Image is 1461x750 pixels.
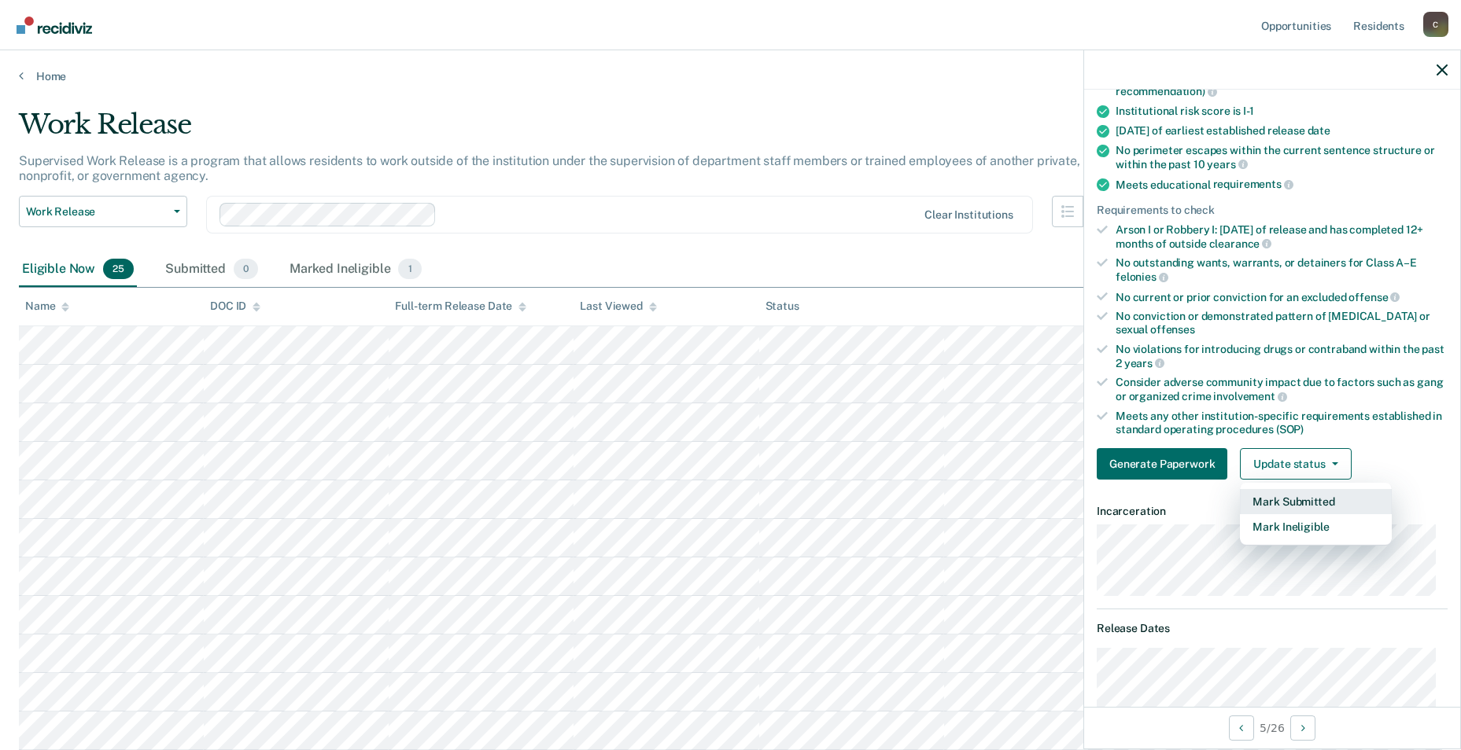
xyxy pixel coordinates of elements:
[26,205,168,219] span: Work Release
[1116,223,1448,250] div: Arson I or Robbery I: [DATE] of release and has completed 12+ months of outside
[1207,158,1247,171] span: years
[19,153,1080,183] p: Supervised Work Release is a program that allows residents to work outside of the institution und...
[580,300,656,313] div: Last Viewed
[398,259,421,279] span: 1
[286,252,425,287] div: Marked Ineligible
[1213,178,1293,190] span: requirements
[19,252,137,287] div: Eligible Now
[25,300,69,313] div: Name
[210,300,260,313] div: DOC ID
[1116,178,1448,192] div: Meets educational
[1308,124,1330,137] span: date
[1423,12,1448,37] div: C
[924,208,1013,222] div: Clear institutions
[1116,124,1448,138] div: [DATE] of earliest established release
[1213,390,1286,403] span: involvement
[17,17,92,34] img: Recidiviz
[1084,707,1460,748] div: 5 / 26
[395,300,526,313] div: Full-term Release Date
[1240,514,1392,539] button: Mark Ineligible
[1116,144,1448,171] div: No perimeter escapes within the current sentence structure or within the past 10
[234,259,258,279] span: 0
[1150,323,1195,336] span: offenses
[1116,376,1448,403] div: Consider adverse community impact due to factors such as gang or organized crime
[1423,12,1448,37] button: Profile dropdown button
[1097,622,1448,635] dt: Release Dates
[1276,423,1304,436] span: (SOP)
[1097,505,1448,518] dt: Incarceration
[1240,489,1392,514] button: Mark Submitted
[1116,85,1217,97] span: recommendation)
[1240,448,1351,480] button: Update status
[1116,256,1448,283] div: No outstanding wants, warrants, or detainers for Class A–E
[1209,237,1272,250] span: clearance
[1116,270,1168,283] span: felonies
[1116,105,1448,118] div: Institutional risk score is
[19,69,1442,83] a: Home
[766,300,799,313] div: Status
[19,108,1115,153] div: Work Release
[162,252,261,287] div: Submitted
[1116,410,1448,436] div: Meets any other institution-specific requirements established in standard operating procedures
[1116,310,1448,336] div: No conviction or demonstrated pattern of [MEDICAL_DATA] or sexual
[1243,105,1254,117] span: I-1
[1124,357,1164,369] span: years
[103,259,134,279] span: 25
[1290,715,1315,741] button: Next Opportunity
[1116,290,1448,304] div: No current or prior conviction for an excluded
[1097,204,1448,217] div: Requirements to check
[1097,448,1227,480] button: Generate Paperwork
[1116,343,1448,369] div: No violations for introducing drugs or contraband within the past 2
[1348,291,1400,303] span: offense
[1229,715,1254,741] button: Previous Opportunity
